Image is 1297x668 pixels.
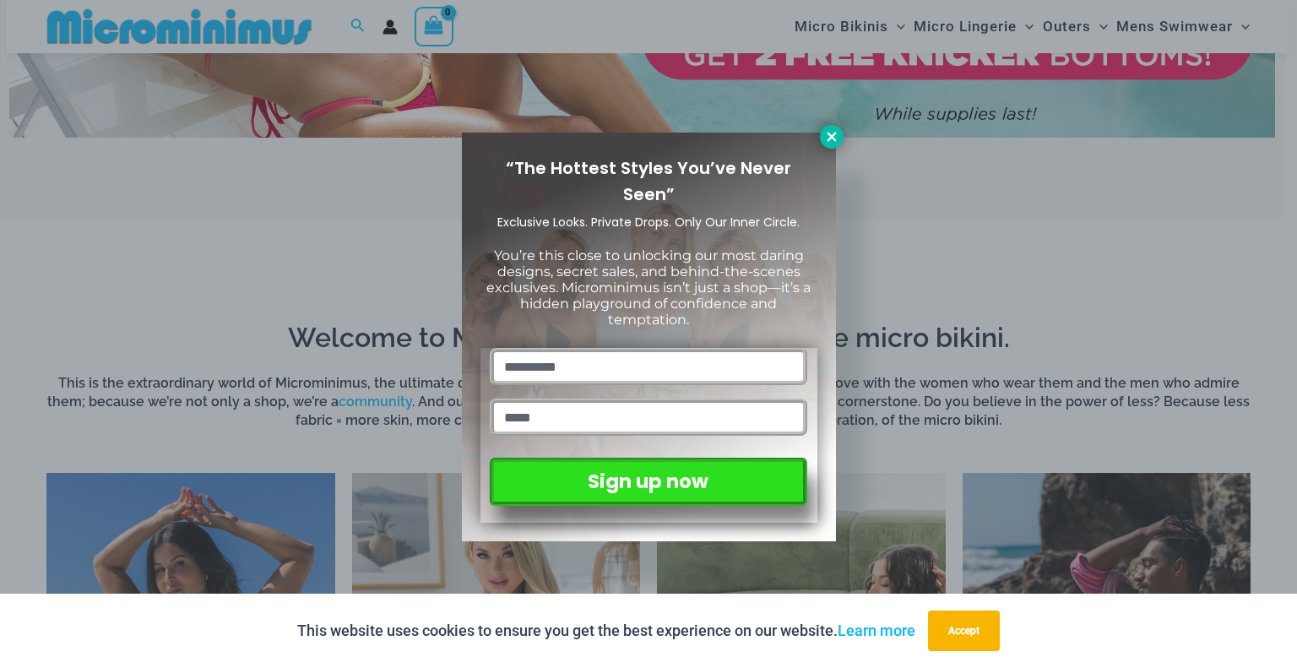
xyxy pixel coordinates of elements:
span: You’re this close to unlocking our most daring designs, secret sales, and behind-the-scenes exclu... [486,247,811,329]
span: Exclusive Looks. Private Drops. Only Our Inner Circle. [497,214,800,231]
p: This website uses cookies to ensure you get the best experience on our website. [297,618,915,644]
button: Accept [928,611,1000,651]
button: Sign up now [490,458,806,506]
span: “The Hottest Styles You’ve Never Seen” [506,156,791,206]
a: Learn more [838,622,915,639]
button: Close [820,125,844,149]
